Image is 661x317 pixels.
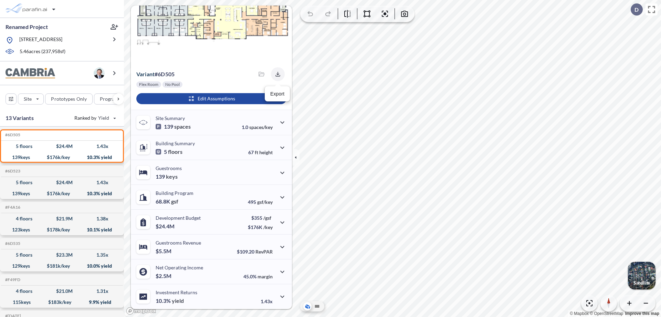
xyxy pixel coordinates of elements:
[303,302,312,310] button: Aerial View
[156,148,182,155] p: 5
[136,71,175,78] p: # 6d505
[263,215,271,221] span: /gsf
[6,23,48,31] p: Renamed Project
[94,93,131,105] button: Program
[628,262,655,289] button: Switcher ImageSatellite
[4,205,20,210] h5: Click to copy the code
[51,96,87,102] p: Prototypes Only
[156,289,197,295] p: Investment Returns
[248,224,273,230] p: $176K
[156,297,184,304] p: 10.3%
[166,173,178,180] span: keys
[634,7,639,13] p: D
[242,124,273,130] p: 1.0
[248,199,273,205] p: 495
[4,169,20,174] h5: Click to copy the code
[257,199,273,205] span: gsf/key
[69,112,120,123] button: Ranked by Yield
[156,223,176,230] p: $24.4M
[165,82,180,87] p: No Pool
[139,82,158,87] p: Flex Room
[156,123,191,130] p: 139
[20,48,65,56] p: 5.46 acres ( 237,958 sf)
[24,96,32,102] p: Site
[156,173,178,180] p: 139
[270,90,284,98] p: Export
[19,36,62,44] p: [STREET_ADDRESS]
[4,241,20,246] h5: Click to copy the code
[198,95,235,102] p: Edit Assumptions
[156,198,178,205] p: 68.8K
[248,215,273,221] p: $355
[171,198,178,205] span: gsf
[18,93,44,105] button: Site
[6,68,55,79] img: BrandImage
[172,297,184,304] span: yield
[156,215,201,221] p: Development Budget
[6,114,34,122] p: 13 Variants
[570,311,589,316] a: Mapbox
[313,302,321,310] button: Site Plan
[249,124,273,130] span: spaces/key
[136,71,155,77] span: Variant
[4,277,20,282] h5: Click to copy the code
[156,190,193,196] p: Building Program
[243,274,273,279] p: 45.0%
[261,298,273,304] p: 1.43x
[248,149,273,155] p: 67
[168,148,182,155] span: floors
[136,93,286,104] button: Edit Assumptions
[255,249,273,255] span: RevPAR
[156,140,195,146] p: Building Summary
[94,68,105,79] img: user logo
[263,224,273,230] span: /key
[156,265,203,270] p: Net Operating Income
[45,93,93,105] button: Prototypes Only
[258,274,273,279] span: margin
[156,273,172,279] p: $2.5M
[628,262,655,289] img: Switcher Image
[625,311,659,316] a: Improve this map
[633,280,650,286] p: Satellite
[98,115,109,121] span: Yield
[237,249,273,255] p: $109.20
[259,149,273,155] span: height
[126,307,156,315] a: Mapbox homepage
[156,165,182,171] p: Guestrooms
[174,123,191,130] span: spaces
[590,311,623,316] a: OpenStreetMap
[156,115,185,121] p: Site Summary
[156,248,172,255] p: $5.5M
[100,96,119,102] p: Program
[156,240,201,246] p: Guestrooms Revenue
[4,132,20,137] h5: Click to copy the code
[255,149,258,155] span: ft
